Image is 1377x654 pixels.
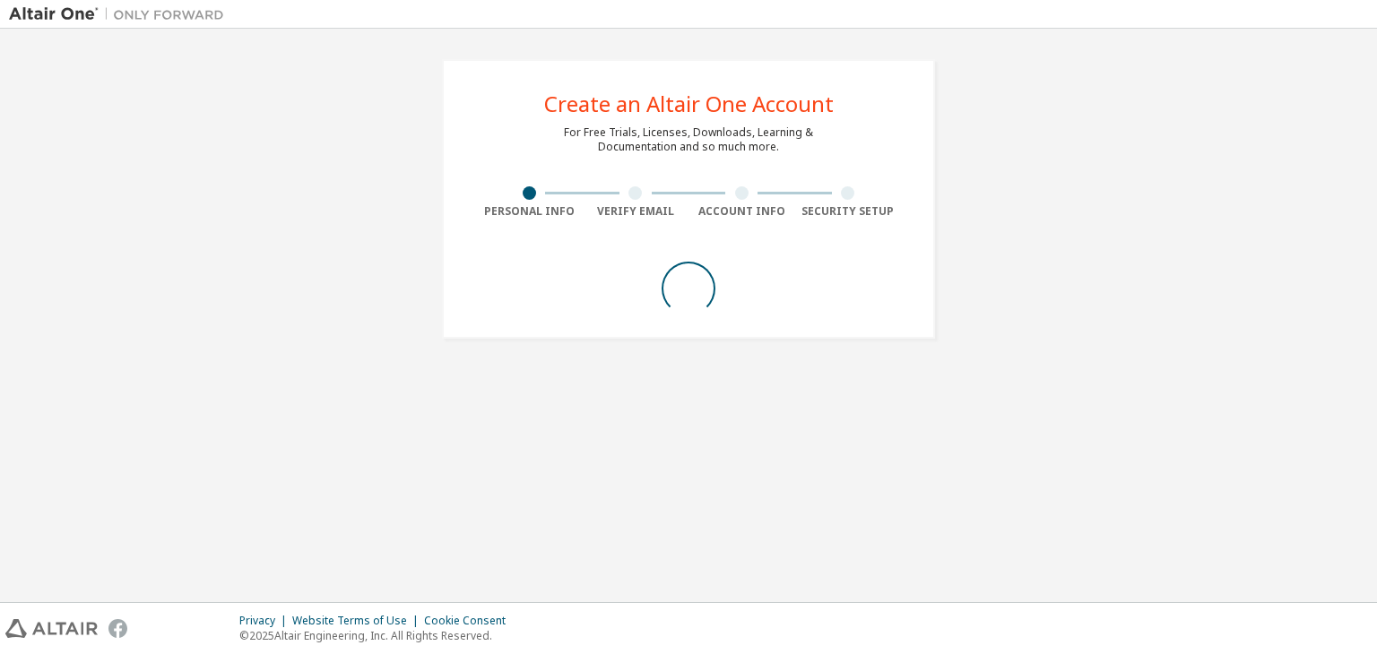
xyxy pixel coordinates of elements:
[108,619,127,638] img: facebook.svg
[5,619,98,638] img: altair_logo.svg
[583,204,689,219] div: Verify Email
[476,204,583,219] div: Personal Info
[688,204,795,219] div: Account Info
[9,5,233,23] img: Altair One
[544,93,834,115] div: Create an Altair One Account
[564,125,813,154] div: For Free Trials, Licenses, Downloads, Learning & Documentation and so much more.
[292,614,424,628] div: Website Terms of Use
[239,628,516,643] p: © 2025 Altair Engineering, Inc. All Rights Reserved.
[424,614,516,628] div: Cookie Consent
[795,204,902,219] div: Security Setup
[239,614,292,628] div: Privacy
